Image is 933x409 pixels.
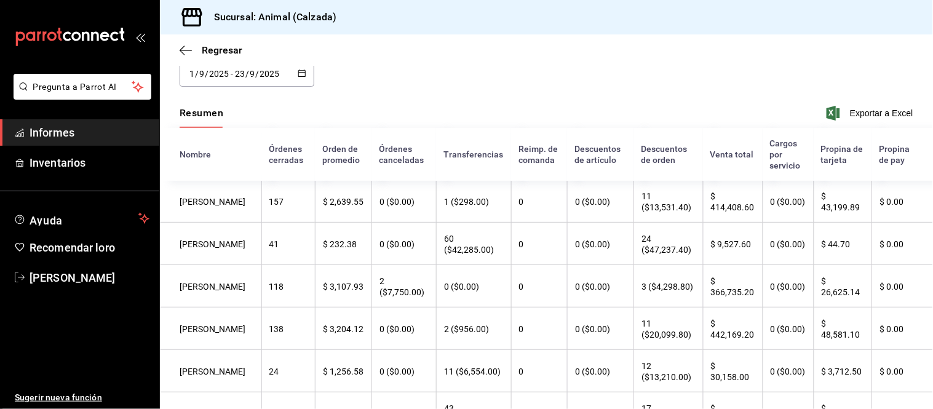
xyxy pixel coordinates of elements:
[379,367,415,376] font: 0 ($0.00)
[180,239,245,249] font: [PERSON_NAME]
[330,239,357,249] font: 232.38
[245,69,249,79] font: /
[234,69,245,79] input: Día
[180,367,245,376] font: [PERSON_NAME]
[323,367,328,376] font: $
[14,74,151,100] button: Pregunta a Parrot AI
[208,69,229,79] input: Año
[711,239,716,249] font: $
[822,319,827,328] font: $
[323,324,328,334] font: $
[641,282,693,292] font: 3 ($4,298.80)
[822,239,827,249] font: $
[770,139,801,171] font: Cargos por servicio
[180,150,211,160] font: Nombre
[379,276,424,297] font: 2 ($7,750.00)
[180,282,245,292] font: [PERSON_NAME]
[886,197,903,207] font: 0.00
[821,145,864,165] font: Propina de tarjeta
[879,239,884,249] font: $
[879,197,884,207] font: $
[195,69,199,79] font: /
[641,319,691,340] font: 11 ($20,099.80)
[822,192,827,202] font: $
[256,69,260,79] font: /
[15,392,102,402] font: Sugerir nueva función
[822,202,860,212] font: 43,199.89
[822,276,827,286] font: $
[879,367,884,376] font: $
[269,145,303,165] font: Órdenes cerradas
[444,282,479,292] font: 0 ($0.00)
[33,82,117,92] font: Pregunta a Parrot AI
[379,197,415,207] font: 0 ($0.00)
[323,239,328,249] font: $
[214,11,336,23] font: Sucursal: Animal (Calzada)
[879,282,884,292] font: $
[641,145,687,165] font: Descuentos de orden
[519,239,524,249] font: 0
[886,324,903,334] font: 0.00
[519,324,524,334] font: 0
[575,239,610,249] font: 0 ($0.00)
[180,44,242,56] button: Regresar
[850,108,913,118] font: Exportar a Excel
[444,234,494,255] font: 60 ($42,285.00)
[574,145,621,165] font: Descuentos de artículo
[575,324,610,334] font: 0 ($0.00)
[711,361,716,371] font: $
[269,239,279,249] font: 41
[575,367,610,376] font: 0 ($0.00)
[886,367,903,376] font: 0.00
[180,106,223,128] div: pestañas de navegación
[879,324,884,334] font: $
[879,145,910,165] font: Propina de pay
[771,324,806,334] font: 0 ($0.00)
[180,197,245,207] font: [PERSON_NAME]
[269,282,284,292] font: 118
[269,197,284,207] font: 157
[444,197,489,207] font: 1 ($298.00)
[886,282,903,292] font: 0.00
[323,282,328,292] font: $
[711,319,716,328] font: $
[135,32,145,42] button: abrir_cajón_menú
[202,44,242,56] font: Regresar
[443,150,503,160] font: Transferencias
[828,367,862,376] font: 3,712.50
[641,361,691,382] font: 12 ($13,210.00)
[711,202,755,212] font: 414,408.60
[189,69,195,79] input: Día
[330,197,363,207] font: 2,639.55
[330,282,363,292] font: 3,107.93
[444,367,501,376] font: 11 ($6,554.00)
[330,324,363,334] font: 3,204.12
[180,107,223,119] font: Resumen
[711,192,716,202] font: $
[822,287,860,297] font: 26,625.14
[518,145,558,165] font: Reimp. de comanda
[250,69,256,79] input: Mes
[379,145,424,165] font: Órdenes canceladas
[30,126,74,139] font: Informes
[269,324,284,334] font: 138
[379,239,415,249] font: 0 ($0.00)
[575,282,610,292] font: 0 ($0.00)
[771,367,806,376] font: 0 ($0.00)
[30,214,63,227] font: Ayuda
[30,241,115,254] font: Recomendar loro
[711,372,750,382] font: 30,158.00
[260,69,280,79] input: Año
[822,330,860,340] font: 48,581.10
[9,89,151,102] a: Pregunta a Parrot AI
[771,282,806,292] font: 0 ($0.00)
[30,271,116,284] font: [PERSON_NAME]
[711,330,755,340] font: 442,169.20
[771,197,806,207] font: 0 ($0.00)
[641,234,691,255] font: 24 ($47,237.40)
[828,239,851,249] font: 44.70
[575,197,610,207] font: 0 ($0.00)
[822,367,827,376] font: $
[269,367,279,376] font: 24
[231,69,233,79] font: -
